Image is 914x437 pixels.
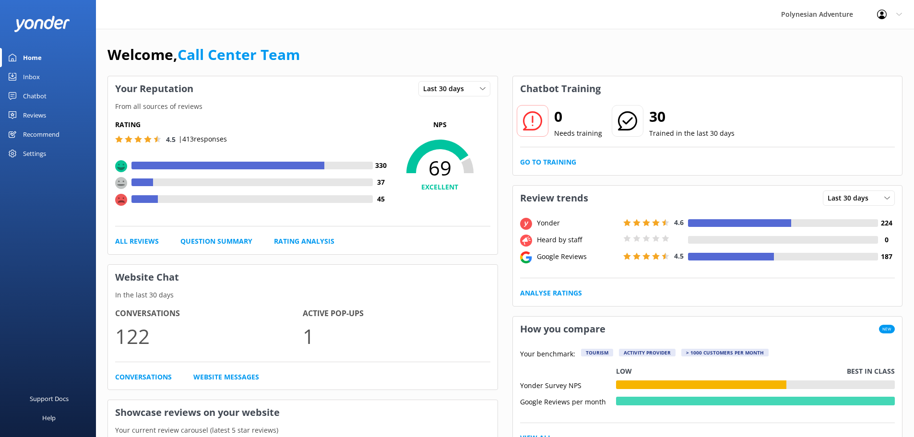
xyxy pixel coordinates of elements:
[513,317,613,342] h3: How you compare
[115,372,172,382] a: Conversations
[108,101,498,112] p: From all sources of reviews
[681,349,769,356] div: > 1000 customers per month
[108,400,498,425] h3: Showcase reviews on your website
[23,48,42,67] div: Home
[649,105,735,128] h2: 30
[520,349,575,360] p: Your benchmark:
[166,135,176,144] span: 4.5
[115,119,390,130] h5: Rating
[390,182,490,192] h4: EXCELLENT
[23,86,47,106] div: Chatbot
[616,366,632,377] p: Low
[108,425,498,436] p: Your current review carousel (latest 5 star reviews)
[534,235,621,245] div: Heard by staff
[674,251,684,260] span: 4.5
[14,16,70,32] img: yonder-white-logo.png
[42,408,56,427] div: Help
[554,105,602,128] h2: 0
[193,372,259,382] a: Website Messages
[879,325,895,333] span: New
[178,134,227,144] p: | 413 responses
[554,128,602,139] p: Needs training
[23,67,40,86] div: Inbox
[520,397,616,405] div: Google Reviews per month
[23,106,46,125] div: Reviews
[108,265,498,290] h3: Website Chat
[847,366,895,377] p: Best in class
[520,380,616,389] div: Yonder Survey NPS
[534,218,621,228] div: Yonder
[423,83,470,94] span: Last 30 days
[520,288,582,298] a: Analyse Ratings
[373,160,390,171] h4: 330
[115,307,303,320] h4: Conversations
[513,76,608,101] h3: Chatbot Training
[828,193,874,203] span: Last 30 days
[390,119,490,130] p: NPS
[30,389,69,408] div: Support Docs
[674,218,684,227] span: 4.6
[274,236,334,247] a: Rating Analysis
[619,349,676,356] div: Activity Provider
[520,157,576,167] a: Go to Training
[108,76,201,101] h3: Your Reputation
[303,320,490,352] p: 1
[878,235,895,245] h4: 0
[107,43,300,66] h1: Welcome,
[373,177,390,188] h4: 37
[878,218,895,228] h4: 224
[108,290,498,300] p: In the last 30 days
[23,125,59,144] div: Recommend
[373,194,390,204] h4: 45
[178,45,300,64] a: Call Center Team
[23,144,46,163] div: Settings
[390,156,490,180] span: 69
[649,128,735,139] p: Trained in the last 30 days
[513,186,595,211] h3: Review trends
[115,236,159,247] a: All Reviews
[878,251,895,262] h4: 187
[581,349,613,356] div: Tourism
[303,307,490,320] h4: Active Pop-ups
[534,251,621,262] div: Google Reviews
[115,320,303,352] p: 122
[180,236,252,247] a: Question Summary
